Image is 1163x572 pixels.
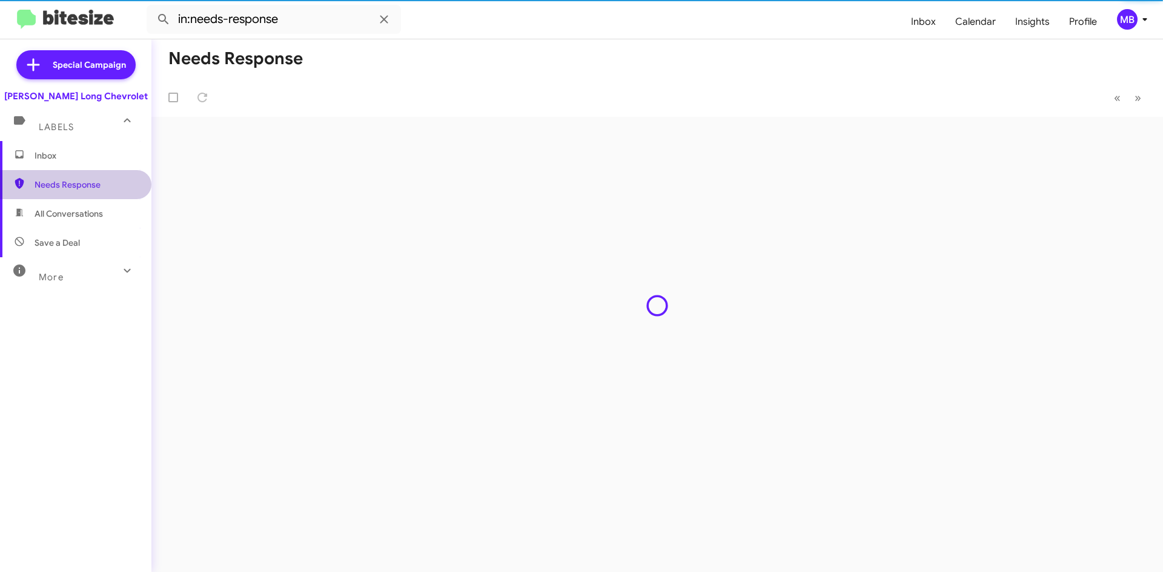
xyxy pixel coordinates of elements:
div: MB [1117,9,1138,30]
a: Profile [1059,4,1107,39]
a: Special Campaign [16,50,136,79]
button: Next [1127,85,1148,110]
span: Labels [39,122,74,133]
span: « [1114,90,1121,105]
h1: Needs Response [168,49,303,68]
nav: Page navigation example [1107,85,1148,110]
span: Save a Deal [35,237,80,249]
span: All Conversations [35,208,103,220]
span: More [39,272,64,283]
span: Inbox [35,150,138,162]
span: » [1135,90,1141,105]
span: Special Campaign [53,59,126,71]
span: Needs Response [35,179,138,191]
a: Inbox [901,4,946,39]
a: Insights [1006,4,1059,39]
button: MB [1107,9,1150,30]
input: Search [147,5,401,34]
div: [PERSON_NAME] Long Chevrolet [4,90,148,102]
button: Previous [1107,85,1128,110]
a: Calendar [946,4,1006,39]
